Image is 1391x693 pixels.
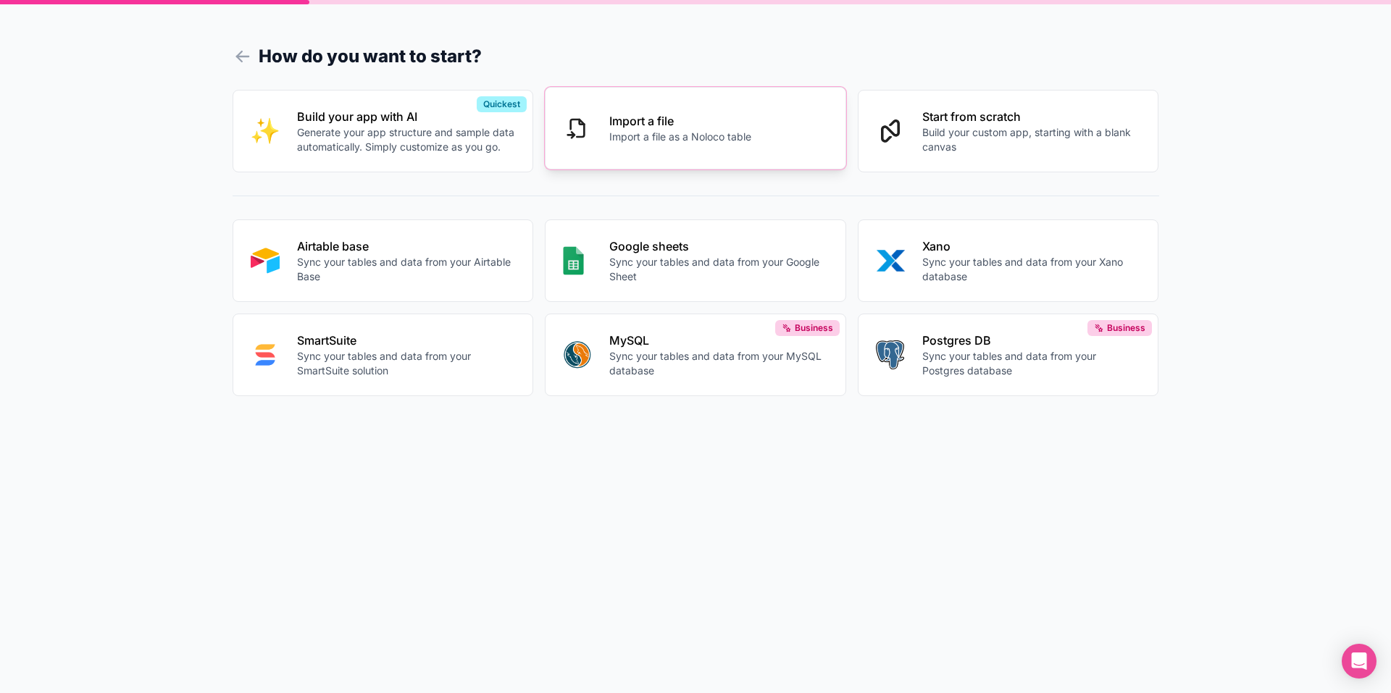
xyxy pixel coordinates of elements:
p: Build your custom app, starting with a blank canvas [922,125,1141,154]
p: Sync your tables and data from your SmartSuite solution [297,349,516,378]
img: GOOGLE_SHEETS [563,246,584,275]
p: Import a file [609,112,751,130]
button: AIRTABLEAirtable baseSync your tables and data from your Airtable Base [233,219,534,302]
p: Sync your tables and data from your MySQL database [609,349,828,378]
p: Start from scratch [922,108,1141,125]
button: INTERNAL_WITH_AIBuild your app with AIGenerate your app structure and sample data automatically. ... [233,90,534,172]
p: Airtable base [297,238,516,255]
p: Build your app with AI [297,108,516,125]
img: MYSQL [563,340,592,369]
p: Sync your tables and data from your Airtable Base [297,255,516,284]
button: POSTGRESPostgres DBSync your tables and data from your Postgres databaseBusiness [858,314,1159,396]
span: Business [1107,322,1145,334]
p: Sync your tables and data from your Xano database [922,255,1141,284]
p: SmartSuite [297,332,516,349]
p: Postgres DB [922,332,1141,349]
button: Start from scratchBuild your custom app, starting with a blank canvas [858,90,1159,172]
div: Open Intercom Messenger [1342,644,1377,679]
img: SMART_SUITE [251,340,280,369]
p: Import a file as a Noloco table [609,130,751,144]
p: Generate your app structure and sample data automatically. Simply customize as you go. [297,125,516,154]
img: XANO [876,246,905,275]
button: GOOGLE_SHEETSGoogle sheetsSync your tables and data from your Google Sheet [545,219,846,302]
button: MYSQLMySQLSync your tables and data from your MySQL databaseBusiness [545,314,846,396]
p: MySQL [609,332,828,349]
button: Import a fileImport a file as a Noloco table [545,87,846,169]
p: Sync your tables and data from your Google Sheet [609,255,828,284]
img: AIRTABLE [251,246,280,275]
p: Google sheets [609,238,828,255]
img: POSTGRES [876,340,904,369]
button: SMART_SUITESmartSuiteSync your tables and data from your SmartSuite solution [233,314,534,396]
img: INTERNAL_WITH_AI [251,117,280,146]
button: XANOXanoSync your tables and data from your Xano database [858,219,1159,302]
p: Xano [922,238,1141,255]
span: Business [795,322,833,334]
h1: How do you want to start? [233,43,1159,70]
p: Sync your tables and data from your Postgres database [922,349,1141,378]
div: Quickest [477,96,527,112]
